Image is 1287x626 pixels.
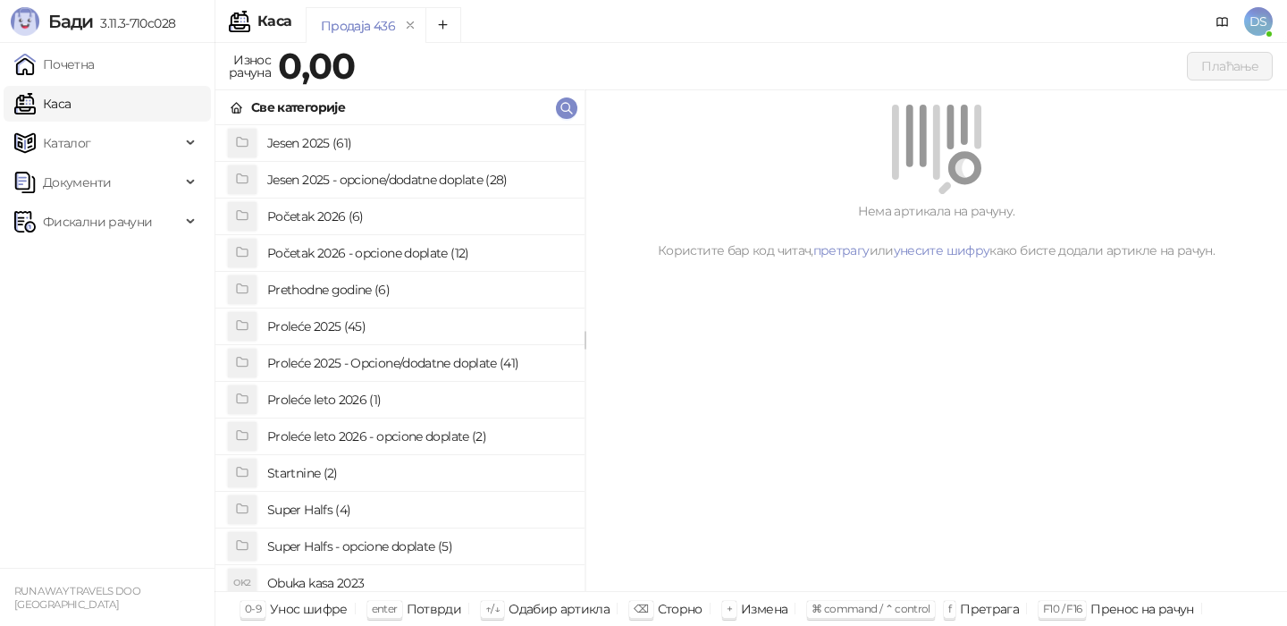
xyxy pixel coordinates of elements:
span: enter [372,602,398,615]
h4: Početak 2026 (6) [267,202,570,231]
h4: Proleće leto 2026 (1) [267,385,570,414]
h4: Jesen 2025 - opcione/dodatne doplate (28) [267,165,570,194]
div: Унос шифре [270,597,348,621]
div: Износ рачуна [225,48,274,84]
a: Почетна [14,47,95,82]
span: f [948,602,951,615]
h4: Proleće leto 2026 - opcione doplate (2) [267,422,570,451]
span: Бади [48,11,93,32]
span: 3.11.3-710c028 [93,15,175,31]
div: Одабир артикла [509,597,610,621]
small: RUN AWAY TRAVELS DOO [GEOGRAPHIC_DATA] [14,585,140,611]
h4: Proleće 2025 (45) [267,312,570,341]
a: Документација [1208,7,1237,36]
div: OK2 [228,569,257,597]
div: Продаја 436 [321,16,395,36]
div: Пренос на рачун [1090,597,1193,621]
span: ⌫ [634,602,648,615]
span: ↑/↓ [485,602,500,615]
h4: Jesen 2025 (61) [267,129,570,157]
div: Сторно [658,597,702,621]
a: Каса [14,86,71,122]
h4: Startnine (2) [267,459,570,487]
span: Документи [43,165,111,200]
button: Add tab [425,7,461,43]
a: унесите шифру [894,242,990,258]
h4: Obuka kasa 2023 [267,569,570,597]
h4: Početak 2026 - opcione doplate (12) [267,239,570,267]
span: Каталог [43,125,91,161]
span: ⌘ command / ⌃ control [812,602,930,615]
strong: 0,00 [278,44,355,88]
h4: Proleće 2025 - Opcione/dodatne doplate (41) [267,349,570,377]
img: Logo [11,7,39,36]
div: grid [215,125,585,591]
span: F10 / F16 [1043,602,1081,615]
span: Фискални рачуни [43,204,152,240]
h4: Prethodne godine (6) [267,275,570,304]
button: remove [399,18,422,33]
span: + [727,602,732,615]
div: Претрага [960,597,1019,621]
a: претрагу [813,242,870,258]
div: Нема артикала на рачуну. Користите бар код читач, или како бисте додали артикле на рачун. [607,201,1266,260]
div: Потврди [407,597,462,621]
div: Све категорије [251,97,345,117]
div: Каса [257,14,291,29]
button: Плаћање [1187,52,1273,80]
div: Измена [741,597,787,621]
h4: Super Halfs (4) [267,495,570,524]
h4: Super Halfs - opcione doplate (5) [267,532,570,561]
span: DS [1244,7,1273,36]
span: 0-9 [245,602,261,615]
